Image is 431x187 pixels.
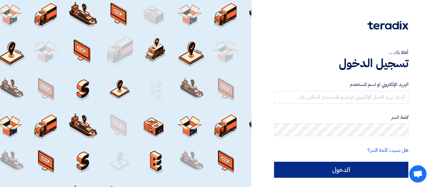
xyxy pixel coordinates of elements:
[274,162,408,178] input: الدخول
[274,114,408,121] label: كلمة السر
[274,91,408,104] input: أدخل بريد العمل الإلكتروني او اسم المستخدم الخاص بك ...
[274,49,408,56] div: أهلا بك ...
[274,56,408,70] h1: تسجيل الدخول
[368,146,408,154] a: هل نسيت كلمة السر؟
[409,165,427,183] a: دردشة مفتوحة
[368,21,408,30] img: Teradix logo
[274,81,408,88] label: البريد الإلكتروني او اسم المستخدم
